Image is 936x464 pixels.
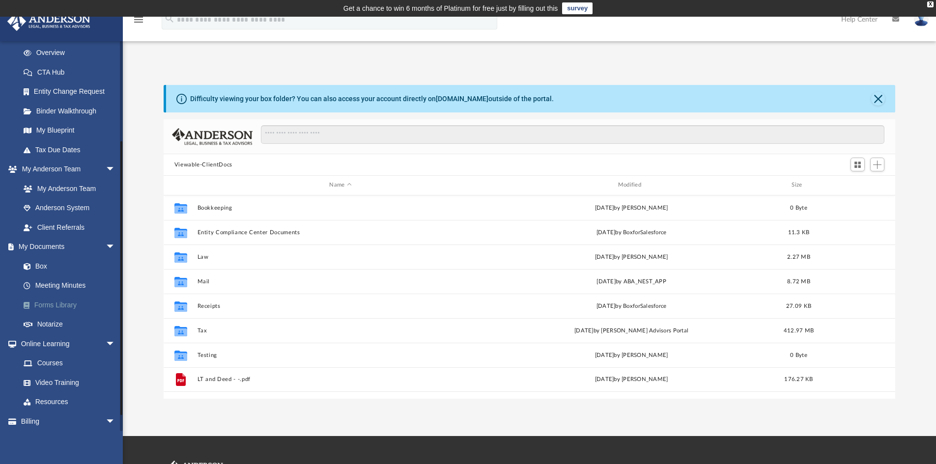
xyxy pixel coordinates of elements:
[197,303,483,309] button: Receipts
[14,373,120,392] a: Video Training
[197,278,483,285] button: Mail
[14,62,130,82] a: CTA Hub
[133,19,144,26] a: menu
[14,256,125,276] a: Box
[106,411,125,432] span: arrow_drop_down
[14,82,130,102] a: Entity Change Request
[927,1,934,7] div: close
[790,205,807,210] span: 0 Byte
[197,376,483,382] button: LT and Deed - -.pdf
[14,179,120,198] a: My Anderson Team
[436,95,488,103] a: [DOMAIN_NAME]
[488,277,774,286] div: [DATE] by ABA_NEST_APP
[7,237,130,257] a: My Documentsarrow_drop_down
[343,2,558,14] div: Get a chance to win 6 months of Platinum for free just by filling out this
[488,252,774,261] div: [DATE] by [PERSON_NAME]
[488,203,774,212] div: [DATE] by [PERSON_NAME]
[488,351,774,359] div: [DATE] by [PERSON_NAME]
[7,160,125,179] a: My Anderson Teamarrow_drop_down
[488,301,774,310] div: [DATE] by BoxforSalesforce
[14,276,130,296] a: Meeting Minutes
[788,229,809,235] span: 11.3 KB
[197,181,483,190] div: Name
[779,181,818,190] div: Size
[197,229,483,236] button: Entity Compliance Center Documents
[7,431,130,451] a: Events Calendar
[106,334,125,354] span: arrow_drop_down
[133,14,144,26] i: menu
[14,295,130,315] a: Forms Library
[787,254,810,259] span: 2.27 MB
[197,254,483,260] button: Law
[488,181,775,190] div: Modified
[168,181,193,190] div: id
[488,375,774,384] div: [DATE] by [PERSON_NAME]
[106,237,125,257] span: arrow_drop_down
[784,328,814,333] span: 412.97 MB
[197,352,483,358] button: Testing
[14,121,125,140] a: My Blueprint
[4,12,93,31] img: Anderson Advisors Platinum Portal
[14,198,125,218] a: Anderson System
[790,352,807,357] span: 0 Byte
[14,43,130,63] a: Overview
[914,12,929,27] img: User Pic
[14,392,125,412] a: Resources
[106,160,125,180] span: arrow_drop_down
[261,125,884,144] input: Search files and folders
[562,2,593,14] a: survey
[14,218,125,237] a: Client Referrals
[823,181,891,190] div: id
[870,158,885,171] button: Add
[14,140,130,160] a: Tax Due Dates
[7,334,125,354] a: Online Learningarrow_drop_down
[851,158,865,171] button: Switch to Grid View
[784,377,813,382] span: 176.27 KB
[871,92,885,106] button: Close
[174,161,232,169] button: Viewable-ClientDocs
[14,101,130,121] a: Binder Walkthrough
[164,13,175,24] i: search
[488,326,774,335] div: [DATE] by [PERSON_NAME] Advisors Portal
[197,205,483,211] button: Bookkeeping
[787,278,810,284] span: 8.72 MB
[190,94,554,104] div: Difficulty viewing your box folder? You can also access your account directly on outside of the p...
[197,328,483,334] button: Tax
[786,303,811,308] span: 27.09 KB
[488,228,774,237] div: [DATE] by BoxforSalesforce
[14,315,130,334] a: Notarize
[164,195,896,399] div: grid
[7,411,130,431] a: Billingarrow_drop_down
[14,354,125,373] a: Courses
